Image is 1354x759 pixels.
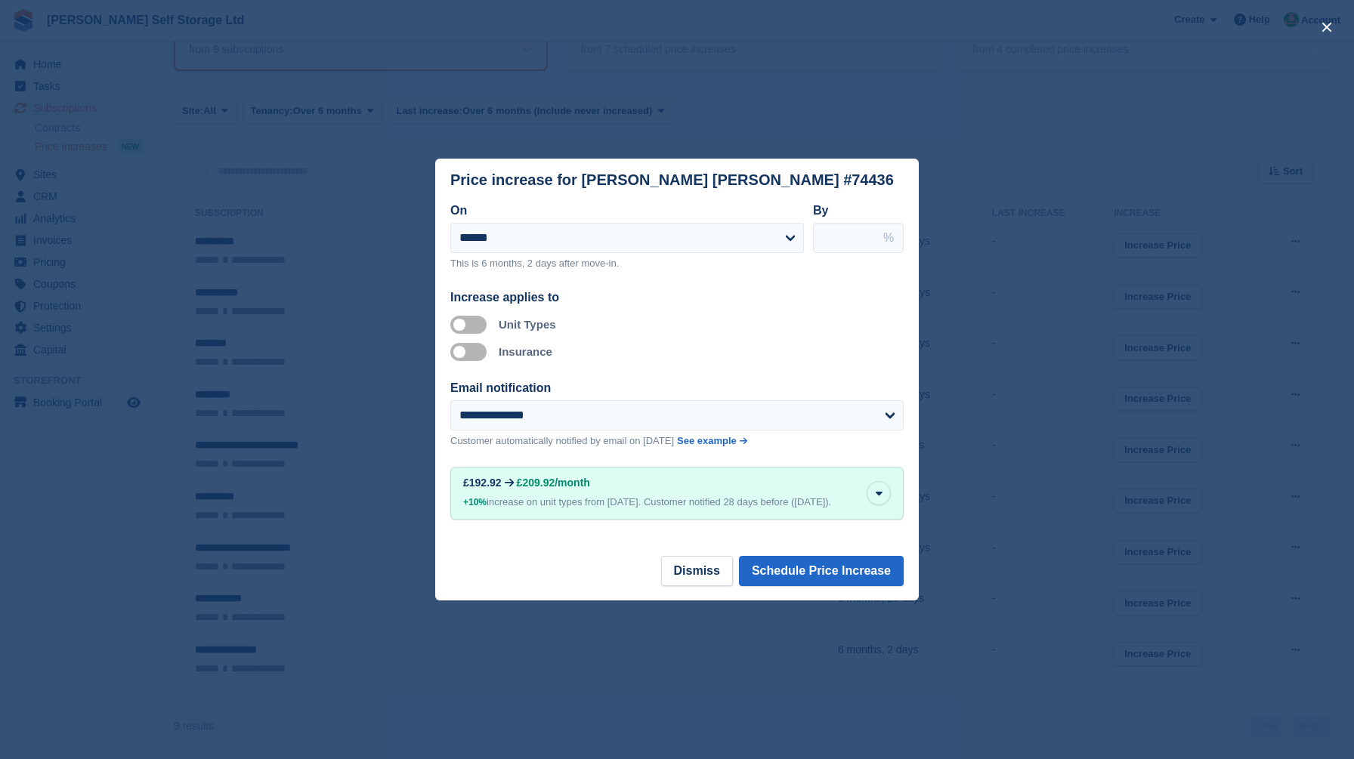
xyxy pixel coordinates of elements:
div: Increase applies to [450,288,904,307]
label: Apply to insurance [450,351,493,353]
span: /month [555,477,590,489]
label: By [813,204,828,217]
div: £192.92 [463,477,502,489]
div: +10% [463,495,487,510]
button: close [1315,15,1339,39]
a: See example [677,433,747,449]
button: Dismiss [661,556,733,586]
label: On [450,204,467,217]
label: Insurance [499,345,552,358]
p: This is 6 months, 2 days after move-in. [450,256,804,271]
label: Unit Types [499,318,556,331]
span: increase on unit types from [DATE]. [463,496,641,508]
label: Apply to unit types [450,324,493,326]
span: £209.92 [517,477,555,489]
div: Price increase for [PERSON_NAME] [PERSON_NAME] #74436 [450,171,894,189]
span: Customer notified 28 days before ([DATE]). [644,496,831,508]
p: Customer automatically notified by email on [DATE] [450,433,674,449]
span: See example [677,435,737,446]
label: Email notification [450,381,551,394]
button: Schedule Price Increase [739,556,904,586]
